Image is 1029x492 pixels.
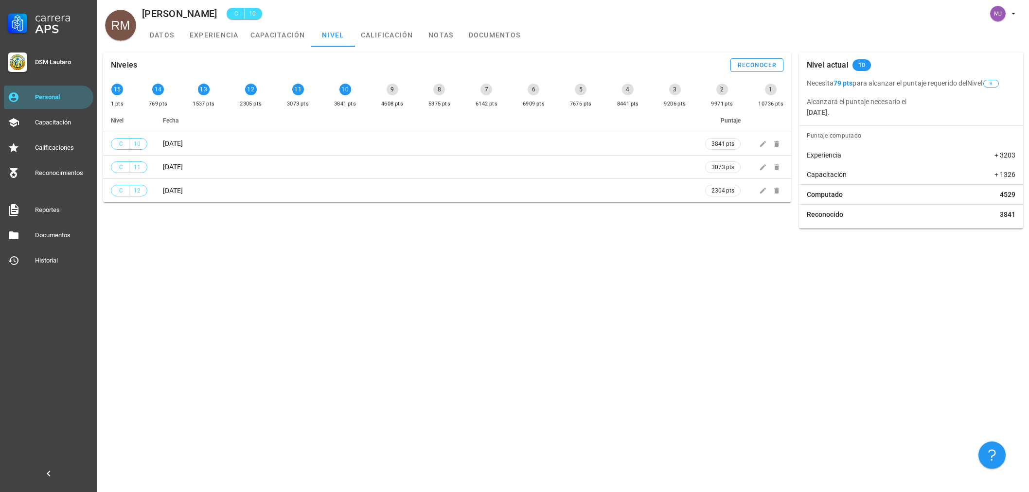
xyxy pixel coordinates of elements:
div: Niveles [111,53,137,78]
a: Reportes [4,198,93,222]
div: 6 [528,84,539,95]
div: 13 [198,84,210,95]
span: 12 [133,186,141,195]
span: + 3203 [994,150,1015,160]
div: 3 [669,84,681,95]
span: Fecha [163,117,178,124]
div: 8 [433,84,445,95]
a: datos [140,23,184,47]
span: Computado [807,190,843,199]
span: Nivel [111,117,124,124]
div: 7676 pts [570,99,592,109]
div: reconocer [737,62,777,69]
a: documentos [463,23,527,47]
div: avatar [105,10,136,41]
span: Capacitación [807,170,847,179]
span: Experiencia [807,150,841,160]
div: DSM Lautaro [35,58,89,66]
span: RM [111,10,130,41]
div: 8441 pts [617,99,639,109]
div: 769 pts [149,99,168,109]
div: 4 [622,84,634,95]
div: 9206 pts [664,99,686,109]
b: [DATE] [807,108,828,116]
span: Reconocido [807,210,843,219]
span: C [117,139,125,149]
span: 10 [858,59,866,71]
div: Reportes [35,206,89,214]
span: 3073 pts [711,162,734,172]
span: [DATE] [163,163,183,171]
span: 10 [248,9,256,18]
p: Alcanzará el puntaje necesario el . [807,96,1015,118]
span: [DATE] [163,187,183,194]
div: 1 pts [111,99,124,109]
div: Reconocimientos [35,169,89,177]
div: Puntaje computado [803,126,1023,145]
a: experiencia [184,23,245,47]
div: Carrera [35,12,89,23]
button: reconocer [730,58,783,72]
div: 6142 pts [476,99,497,109]
div: 7 [480,84,492,95]
span: C [117,186,125,195]
span: Puntaje [721,117,741,124]
div: avatar [990,6,1006,21]
div: APS [35,23,89,35]
p: Necesita para alcanzar el puntaje requerido del [807,78,1015,88]
div: 9 [387,84,398,95]
div: 9971 pts [711,99,733,109]
div: 1537 pts [193,99,214,109]
span: [DATE] [163,140,183,147]
span: 2304 pts [711,186,734,195]
div: Historial [35,257,89,264]
div: Nivel actual [807,53,849,78]
div: 12 [245,84,257,95]
a: nivel [311,23,355,47]
span: C [117,162,125,172]
span: 9 [990,80,993,87]
span: 11 [133,162,141,172]
div: 5 [575,84,586,95]
a: Personal [4,86,93,109]
div: 10 [339,84,351,95]
div: 3841 pts [334,99,356,109]
div: 6909 pts [523,99,545,109]
a: Documentos [4,224,93,247]
div: 10736 pts [758,99,783,109]
div: 1 [765,84,777,95]
span: C [232,9,240,18]
span: + 1326 [994,170,1015,179]
div: 11 [292,84,304,95]
div: Personal [35,93,89,101]
span: 3841 pts [711,139,734,149]
div: [PERSON_NAME] [142,8,217,19]
div: 4608 pts [381,99,403,109]
div: 5375 pts [428,99,450,109]
th: Fecha [155,109,697,132]
th: Puntaje [697,109,748,132]
a: notas [419,23,463,47]
a: Reconocimientos [4,161,93,185]
div: Documentos [35,231,89,239]
a: Capacitación [4,111,93,134]
a: capacitación [245,23,311,47]
div: 2305 pts [240,99,262,109]
a: Calificaciones [4,136,93,159]
div: 14 [152,84,164,95]
a: Historial [4,249,93,272]
th: Nivel [103,109,155,132]
div: Capacitación [35,119,89,126]
b: 79 pts [834,79,853,87]
span: 10 [133,139,141,149]
div: Calificaciones [35,144,89,152]
div: 3073 pts [287,99,309,109]
span: 3841 [1000,210,1015,219]
span: Nivel [967,79,1000,87]
div: 15 [111,84,123,95]
span: 4529 [1000,190,1015,199]
a: calificación [355,23,419,47]
div: 2 [716,84,728,95]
